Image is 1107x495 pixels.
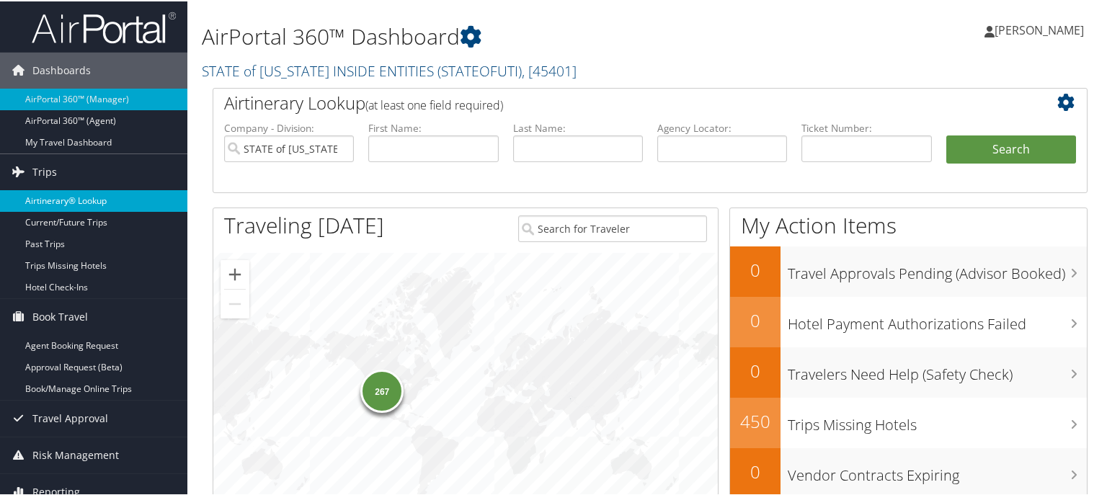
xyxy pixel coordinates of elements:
a: 450Trips Missing Hotels [730,396,1087,447]
h2: 0 [730,458,781,483]
a: STATE of [US_STATE] INSIDE ENTITIES [202,60,577,79]
h2: 0 [730,307,781,331]
h2: 0 [730,357,781,382]
span: [PERSON_NAME] [995,21,1084,37]
span: , [ 45401 ] [522,60,577,79]
h3: Vendor Contracts Expiring [788,457,1087,484]
h3: Hotel Payment Authorizations Failed [788,306,1087,333]
h1: AirPortal 360™ Dashboard [202,20,799,50]
button: Zoom out [221,288,249,317]
h1: Traveling [DATE] [224,209,384,239]
h1: My Action Items [730,209,1087,239]
span: Travel Approval [32,399,108,435]
div: 267 [360,368,404,411]
span: Trips [32,153,57,189]
span: (at least one field required) [365,96,503,112]
span: Book Travel [32,298,88,334]
span: Dashboards [32,51,91,87]
label: Ticket Number: [801,120,931,134]
input: Search for Traveler [518,214,707,241]
h3: Trips Missing Hotels [788,406,1087,434]
a: 0Travelers Need Help (Safety Check) [730,346,1087,396]
button: Zoom in [221,259,249,287]
span: Risk Management [32,436,119,472]
img: airportal-logo.png [32,9,176,43]
a: 0Hotel Payment Authorizations Failed [730,295,1087,346]
h2: Airtinerary Lookup [224,89,1003,114]
a: 0Travel Approvals Pending (Advisor Booked) [730,245,1087,295]
h3: Travel Approvals Pending (Advisor Booked) [788,255,1087,282]
h2: 450 [730,408,781,432]
h2: 0 [730,257,781,281]
label: Company - Division: [224,120,354,134]
label: Last Name: [513,120,643,134]
label: Agency Locator: [657,120,787,134]
button: Search [946,134,1076,163]
span: ( STATEOFUTI ) [437,60,522,79]
a: [PERSON_NAME] [984,7,1098,50]
label: First Name: [368,120,498,134]
h3: Travelers Need Help (Safety Check) [788,356,1087,383]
